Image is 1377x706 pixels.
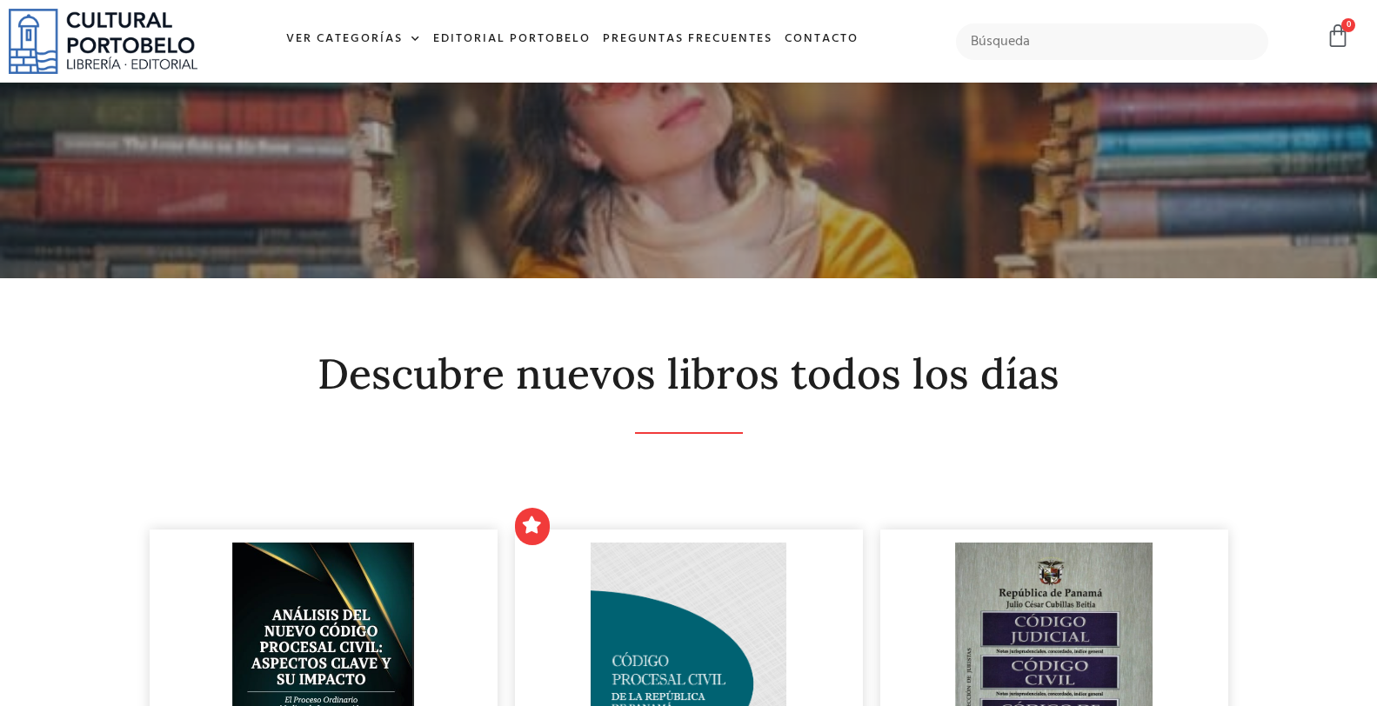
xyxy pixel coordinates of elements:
[597,21,779,58] a: Preguntas frecuentes
[956,23,1267,60] input: Búsqueda
[1341,18,1355,32] span: 0
[1326,23,1350,49] a: 0
[280,21,427,58] a: Ver Categorías
[779,21,865,58] a: Contacto
[150,351,1228,397] h2: Descubre nuevos libros todos los días
[427,21,597,58] a: Editorial Portobelo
